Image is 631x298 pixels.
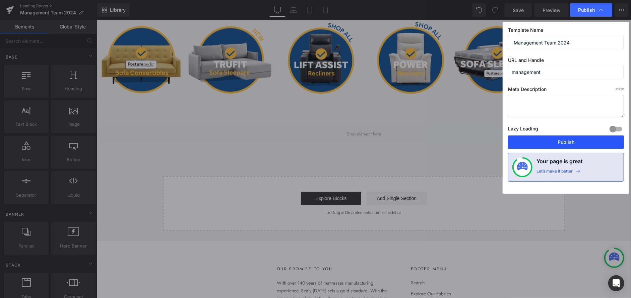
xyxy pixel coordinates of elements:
a: Add Single Section [270,172,330,185]
a: Explore Blocks [204,172,264,185]
img: onboarding-status.svg [517,162,528,173]
label: Lazy Loading [508,124,538,135]
div: Open Intercom Messenger [608,275,624,291]
a: Explore Our Fabrics [314,270,354,277]
p: or Drag & Drop elements from left sidebar [77,190,457,195]
h4: Your page is great [537,157,583,169]
label: Meta Description [508,86,624,95]
label: URL and Handle [508,57,624,66]
span: /320 [615,87,624,91]
span: 0 [615,87,617,91]
a: Search [314,259,354,266]
div: Let’s make it better [537,169,573,177]
label: Template Name [508,27,624,36]
button: Publish [508,135,624,149]
h2: Our Promise To You [180,246,297,253]
p: With over 140 years of mattresses manufacturing experience, Sealy [DATE] sets a gold standard. Wi... [180,259,297,290]
h2: Footer menu [314,246,354,253]
span: Publish [578,7,595,13]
